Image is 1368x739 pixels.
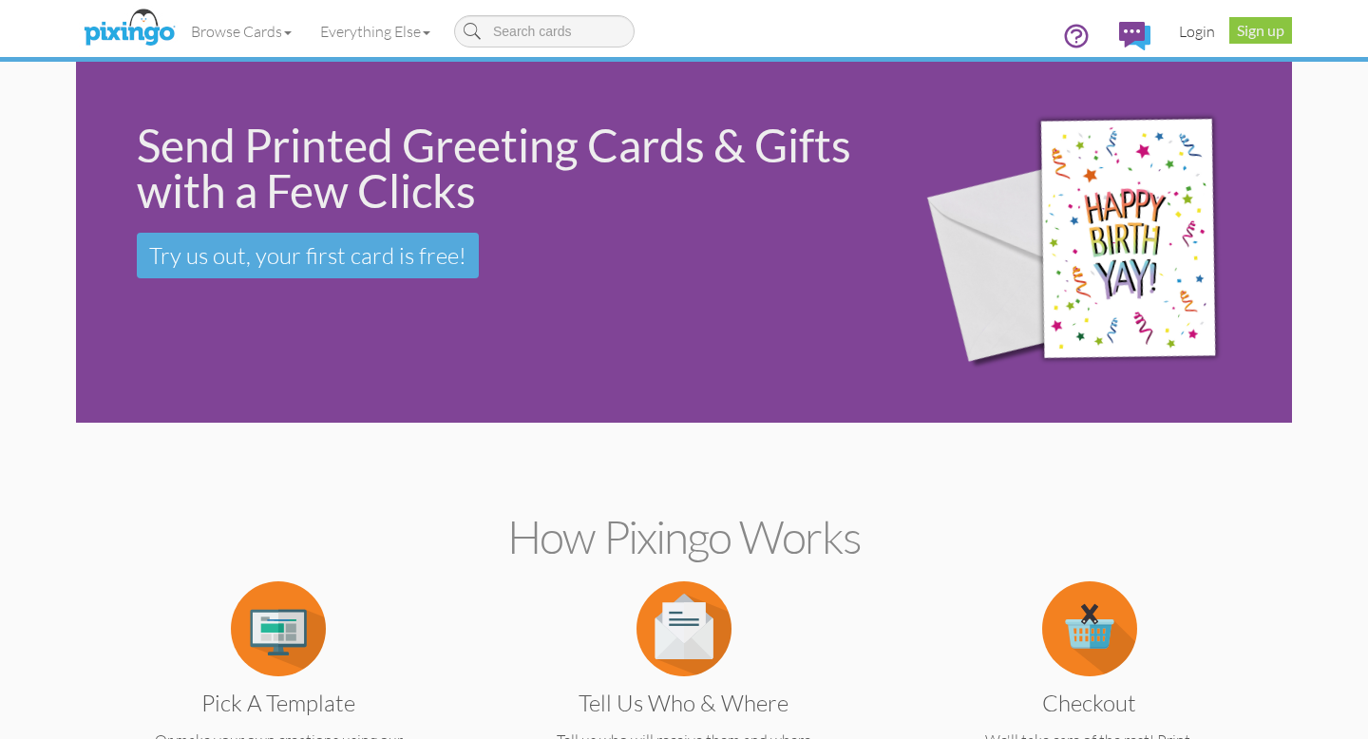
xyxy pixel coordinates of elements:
img: comments.svg [1119,22,1150,50]
img: 942c5090-71ba-4bfc-9a92-ca782dcda692.png [898,66,1287,419]
a: Everything Else [306,8,445,55]
a: Sign up [1229,17,1292,44]
span: Try us out, your first card is free! [149,241,466,270]
a: Browse Cards [177,8,306,55]
div: Send Printed Greeting Cards & Gifts with a Few Clicks [137,123,871,214]
img: item.alt [231,581,326,676]
img: pixingo logo [79,5,180,52]
img: item.alt [636,581,731,676]
input: Search cards [454,15,635,47]
h3: Tell us Who & Where [528,691,839,715]
img: item.alt [1042,581,1137,676]
h2: How Pixingo works [109,512,1259,562]
a: Login [1165,8,1229,55]
h3: Pick a Template [123,691,434,715]
a: Try us out, your first card is free! [137,233,479,278]
h3: Checkout [934,691,1244,715]
iframe: Chat [1367,738,1368,739]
